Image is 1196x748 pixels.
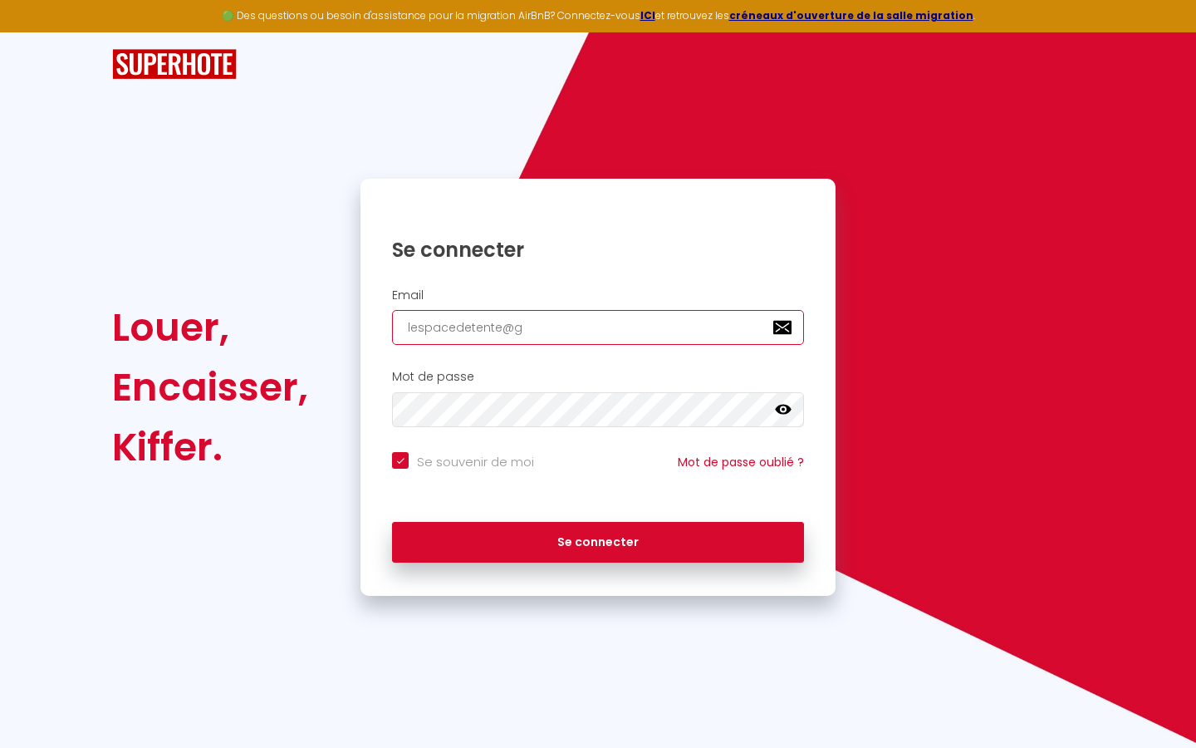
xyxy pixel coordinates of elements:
[678,454,804,470] a: Mot de passe oublié ?
[112,357,308,417] div: Encaisser,
[392,310,804,345] input: Ton Email
[392,370,804,384] h2: Mot de passe
[392,522,804,563] button: Se connecter
[392,288,804,303] h2: Email
[13,7,63,57] button: Ouvrir le widget de chat LiveChat
[112,49,237,80] img: SuperHote logo
[112,298,308,357] div: Louer,
[640,8,655,22] a: ICI
[112,417,308,477] div: Kiffer.
[392,237,804,263] h1: Se connecter
[729,8,973,22] a: créneaux d'ouverture de la salle migration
